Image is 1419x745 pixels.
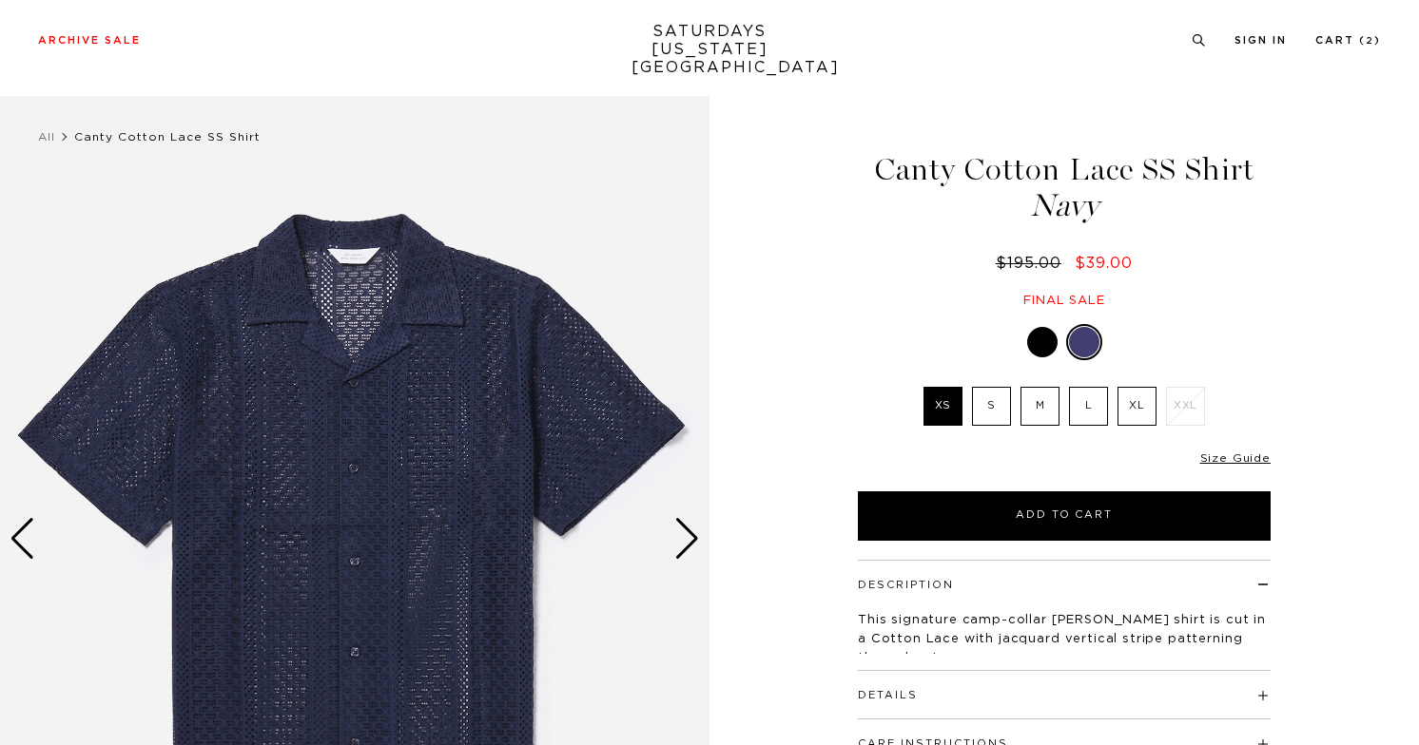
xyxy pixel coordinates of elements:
button: Details [858,690,918,700]
p: This signature camp-collar [PERSON_NAME] shirt is cut in a Cotton Lace with jacquard vertical str... [858,611,1271,668]
a: SATURDAYS[US_STATE][GEOGRAPHIC_DATA] [632,23,788,77]
a: Size Guide [1200,452,1271,464]
span: Canty Cotton Lace SS Shirt [74,131,261,143]
a: Archive Sale [38,35,141,46]
button: Description [858,580,954,590]
small: 2 [1366,37,1374,46]
a: Sign In [1234,35,1287,46]
del: $195.00 [996,256,1069,271]
a: Cart (2) [1315,35,1381,46]
label: XS [923,387,962,426]
span: Navy [855,190,1273,221]
div: Final sale [855,293,1273,309]
label: L [1069,387,1108,426]
h1: Canty Cotton Lace SS Shirt [855,154,1273,221]
label: XL [1118,387,1157,426]
label: M [1021,387,1059,426]
label: S [972,387,1011,426]
div: Previous slide [10,518,35,560]
a: All [38,131,55,143]
div: Next slide [674,518,700,560]
button: Add to Cart [858,491,1271,541]
span: $39.00 [1075,256,1133,271]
